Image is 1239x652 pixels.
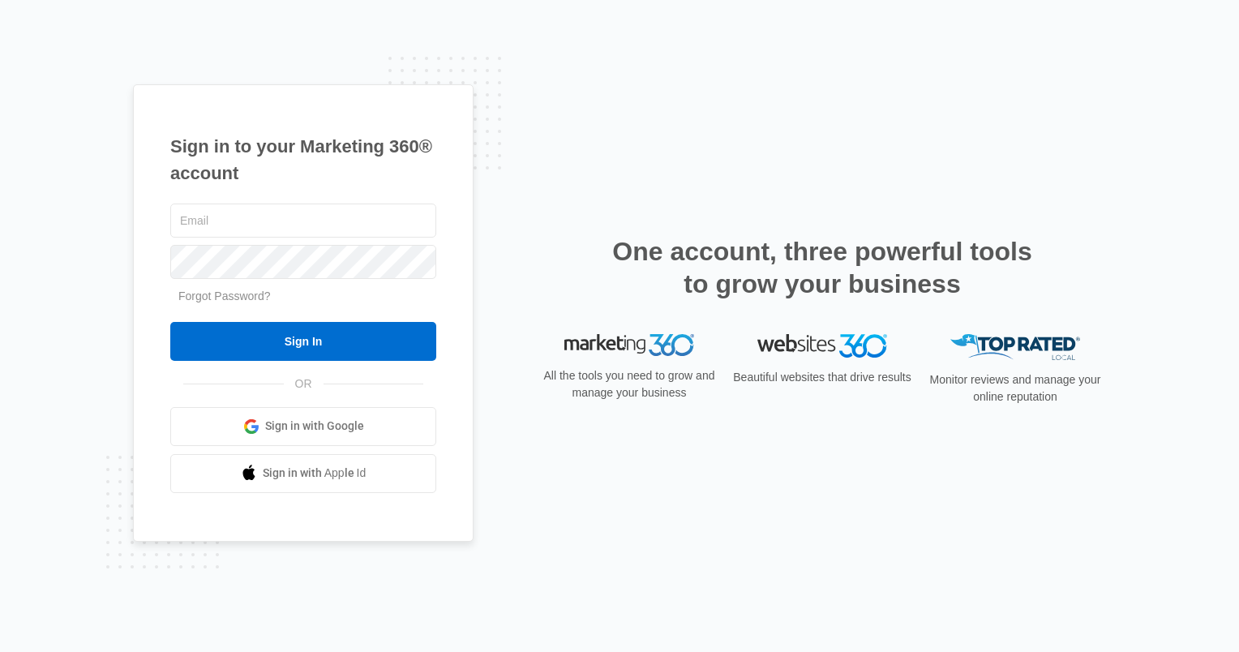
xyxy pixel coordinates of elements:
[950,334,1080,361] img: Top Rated Local
[731,369,913,386] p: Beautiful websites that drive results
[757,334,887,358] img: Websites 360
[538,367,720,401] p: All the tools you need to grow and manage your business
[924,371,1106,405] p: Monitor reviews and manage your online reputation
[265,418,364,435] span: Sign in with Google
[284,375,324,392] span: OR
[170,133,436,187] h1: Sign in to your Marketing 360® account
[564,334,694,357] img: Marketing 360
[178,290,271,302] a: Forgot Password?
[170,322,436,361] input: Sign In
[170,204,436,238] input: Email
[170,454,436,493] a: Sign in with Apple Id
[607,235,1037,300] h2: One account, three powerful tools to grow your business
[170,407,436,446] a: Sign in with Google
[263,465,367,482] span: Sign in with Apple Id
